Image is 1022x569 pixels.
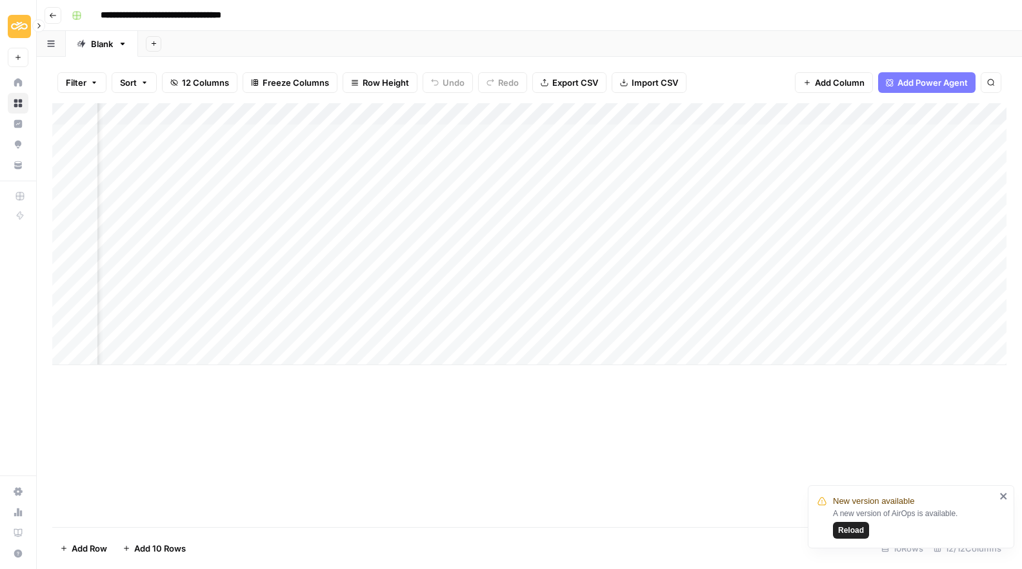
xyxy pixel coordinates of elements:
[263,76,329,89] span: Freeze Columns
[115,538,194,559] button: Add 10 Rows
[612,72,686,93] button: Import CSV
[552,76,598,89] span: Export CSV
[498,76,519,89] span: Redo
[8,10,28,43] button: Workspace: Sinch
[815,76,865,89] span: Add Column
[878,72,976,93] button: Add Power Agent
[182,76,229,89] span: 12 Columns
[999,491,1008,501] button: close
[8,134,28,155] a: Opportunities
[8,15,31,38] img: Sinch Logo
[876,538,928,559] div: 10 Rows
[162,72,237,93] button: 12 Columns
[8,523,28,543] a: Learning Hub
[72,542,107,555] span: Add Row
[928,538,1007,559] div: 12/12 Columns
[91,37,113,50] div: Blank
[443,76,465,89] span: Undo
[363,76,409,89] span: Row Height
[8,481,28,502] a: Settings
[120,76,137,89] span: Sort
[838,524,864,536] span: Reload
[52,538,115,559] button: Add Row
[897,76,968,89] span: Add Power Agent
[8,155,28,175] a: Your Data
[8,72,28,93] a: Home
[112,72,157,93] button: Sort
[795,72,873,93] button: Add Column
[532,72,606,93] button: Export CSV
[423,72,473,93] button: Undo
[833,495,914,508] span: New version available
[632,76,678,89] span: Import CSV
[8,93,28,114] a: Browse
[66,31,138,57] a: Blank
[833,522,869,539] button: Reload
[833,508,996,539] div: A new version of AirOps is available.
[8,543,28,564] button: Help + Support
[66,76,86,89] span: Filter
[343,72,417,93] button: Row Height
[57,72,106,93] button: Filter
[478,72,527,93] button: Redo
[8,502,28,523] a: Usage
[8,114,28,134] a: Insights
[134,542,186,555] span: Add 10 Rows
[243,72,337,93] button: Freeze Columns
